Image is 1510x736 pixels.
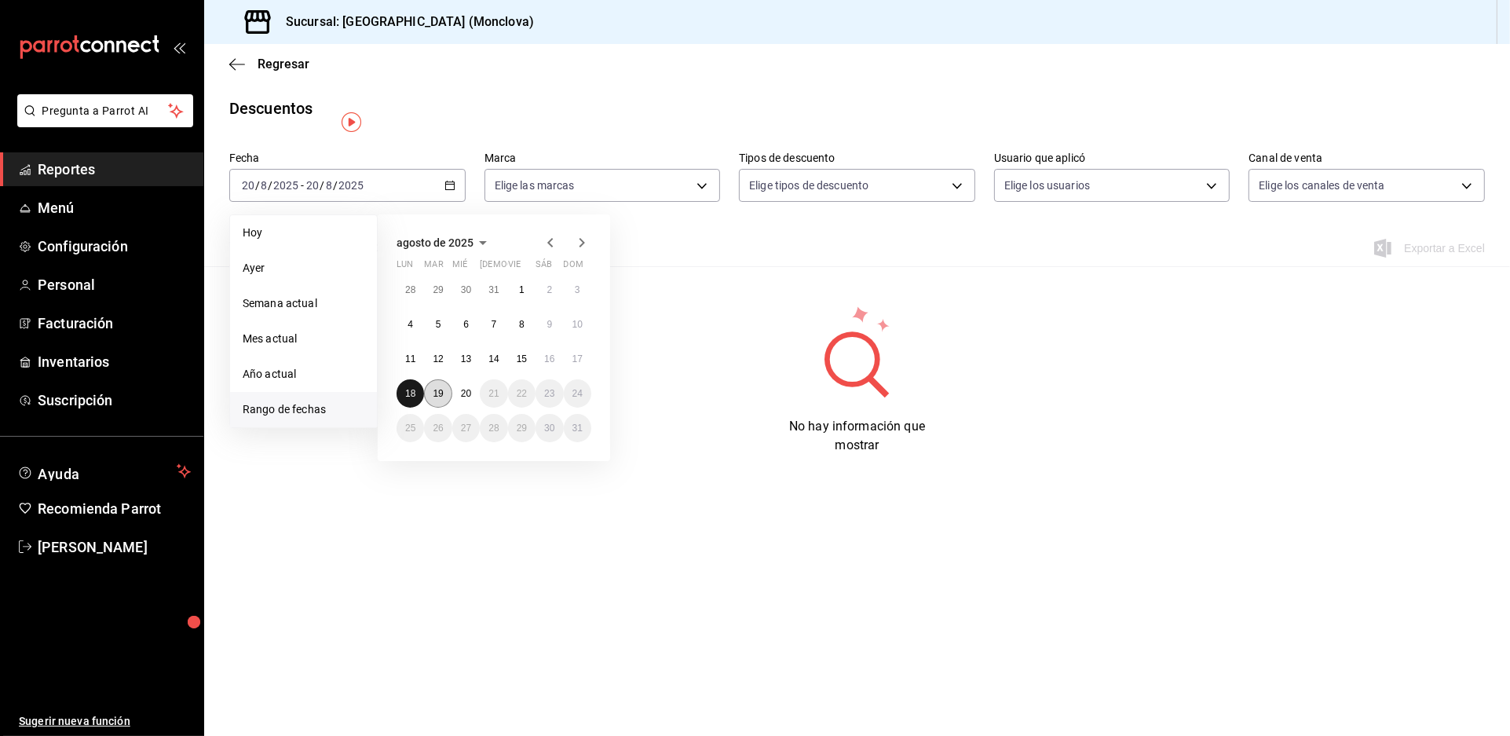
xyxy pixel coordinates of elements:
span: Suscripción [38,390,191,411]
abbr: jueves [480,259,572,276]
button: 28 de julio de 2025 [397,276,424,304]
span: Rango de fechas [243,401,364,418]
input: -- [305,179,320,192]
button: 6 de agosto de 2025 [452,310,480,339]
button: Regresar [229,57,309,71]
span: [PERSON_NAME] [38,536,191,558]
span: Ayuda [38,462,170,481]
abbr: 1 de agosto de 2025 [519,284,525,295]
button: 22 de agosto de 2025 [508,379,536,408]
abbr: lunes [397,259,413,276]
abbr: 29 de julio de 2025 [433,284,443,295]
abbr: 25 de agosto de 2025 [405,423,415,434]
abbr: miércoles [452,259,467,276]
span: Semana actual [243,295,364,312]
abbr: 24 de agosto de 2025 [572,388,583,399]
label: Canal de venta [1249,153,1485,164]
abbr: 31 de julio de 2025 [488,284,499,295]
button: 13 de agosto de 2025 [452,345,480,373]
button: 18 de agosto de 2025 [397,379,424,408]
button: 15 de agosto de 2025 [508,345,536,373]
span: Pregunta a Parrot AI [42,103,169,119]
abbr: 10 de agosto de 2025 [572,319,583,330]
span: Ayer [243,260,364,276]
abbr: 17 de agosto de 2025 [572,353,583,364]
button: 4 de agosto de 2025 [397,310,424,339]
img: Tooltip marker [342,112,361,132]
button: 3 de agosto de 2025 [564,276,591,304]
div: Descuentos [229,97,313,120]
input: -- [241,179,255,192]
button: 10 de agosto de 2025 [564,310,591,339]
abbr: 20 de agosto de 2025 [461,388,471,399]
abbr: 9 de agosto de 2025 [547,319,552,330]
button: 27 de agosto de 2025 [452,414,480,442]
span: / [268,179,272,192]
abbr: 8 de agosto de 2025 [519,319,525,330]
button: 23 de agosto de 2025 [536,379,563,408]
button: 30 de julio de 2025 [452,276,480,304]
abbr: 21 de agosto de 2025 [488,388,499,399]
button: 29 de agosto de 2025 [508,414,536,442]
button: 25 de agosto de 2025 [397,414,424,442]
a: Pregunta a Parrot AI [11,114,193,130]
button: 11 de agosto de 2025 [397,345,424,373]
span: / [320,179,324,192]
span: Elige los usuarios [1004,178,1090,193]
abbr: 23 de agosto de 2025 [544,388,554,399]
span: Inventarios [38,351,191,372]
abbr: 11 de agosto de 2025 [405,353,415,364]
button: Pregunta a Parrot AI [17,94,193,127]
abbr: 3 de agosto de 2025 [575,284,580,295]
span: / [333,179,338,192]
abbr: viernes [508,259,521,276]
abbr: 13 de agosto de 2025 [461,353,471,364]
button: 29 de julio de 2025 [424,276,452,304]
label: Marca [484,153,721,164]
abbr: 5 de agosto de 2025 [436,319,441,330]
abbr: 26 de agosto de 2025 [433,423,443,434]
span: Hoy [243,225,364,241]
h3: Sucursal: [GEOGRAPHIC_DATA] (Monclova) [273,13,534,31]
abbr: 14 de agosto de 2025 [488,353,499,364]
button: 20 de agosto de 2025 [452,379,480,408]
span: Mes actual [243,331,364,347]
label: Tipos de descuento [739,153,975,164]
input: ---- [272,179,299,192]
button: 12 de agosto de 2025 [424,345,452,373]
abbr: 22 de agosto de 2025 [517,388,527,399]
button: 7 de agosto de 2025 [480,310,507,339]
abbr: 6 de agosto de 2025 [463,319,469,330]
button: 9 de agosto de 2025 [536,310,563,339]
span: No hay información que mostrar [789,419,925,452]
abbr: 31 de agosto de 2025 [572,423,583,434]
span: Personal [38,274,191,295]
label: Usuario que aplicó [994,153,1230,164]
button: 30 de agosto de 2025 [536,414,563,442]
abbr: 15 de agosto de 2025 [517,353,527,364]
span: Sugerir nueva función [19,713,191,730]
abbr: 29 de agosto de 2025 [517,423,527,434]
span: / [255,179,260,192]
span: Regresar [258,57,309,71]
button: open_drawer_menu [173,41,185,53]
span: Elige tipos de descuento [749,178,868,193]
button: 1 de agosto de 2025 [508,276,536,304]
span: Año actual [243,366,364,383]
button: 28 de agosto de 2025 [480,414,507,442]
span: Recomienda Parrot [38,498,191,519]
abbr: 2 de agosto de 2025 [547,284,552,295]
span: Facturación [38,313,191,334]
abbr: 18 de agosto de 2025 [405,388,415,399]
input: -- [260,179,268,192]
button: 14 de agosto de 2025 [480,345,507,373]
button: 24 de agosto de 2025 [564,379,591,408]
button: 31 de agosto de 2025 [564,414,591,442]
abbr: 4 de agosto de 2025 [408,319,413,330]
button: 8 de agosto de 2025 [508,310,536,339]
abbr: 28 de julio de 2025 [405,284,415,295]
span: Reportes [38,159,191,180]
span: Menú [38,197,191,218]
span: Configuración [38,236,191,257]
